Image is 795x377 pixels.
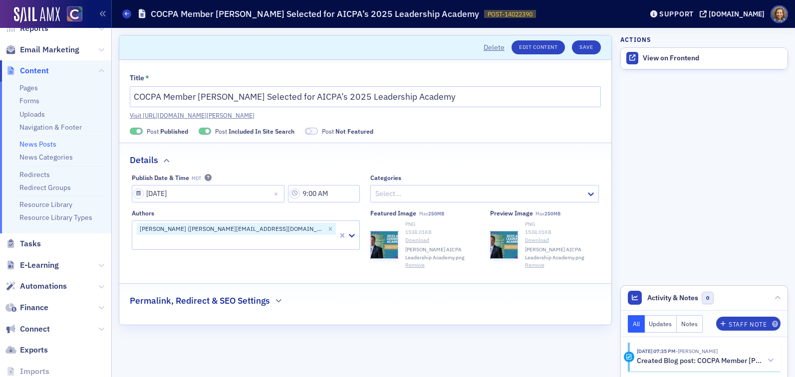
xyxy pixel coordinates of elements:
span: Connect [20,324,50,335]
span: Post [147,127,188,136]
a: Pages [19,83,38,92]
h5: Created Blog post: COCPA Member [PERSON_NAME] Selected for AICPA’s 2025 Leadership Academy [637,357,764,366]
span: [PERSON_NAME] AICPA Leadership Academy.png [525,246,599,262]
h2: Details [130,154,158,167]
span: Profile [771,5,788,23]
a: News Categories [19,153,73,162]
span: Email Marketing [20,44,79,55]
div: 1538.01 KB [405,228,479,236]
span: Published [160,127,188,135]
a: Redirects [19,170,50,179]
a: Visit [URL][DOMAIN_NAME][PERSON_NAME] [130,111,601,120]
div: Support [659,9,694,18]
button: All [628,315,645,333]
button: Created Blog post: COCPA Member [PERSON_NAME] Selected for AICPA’s 2025 Leadership Academy [637,356,774,366]
span: Automations [20,281,67,292]
div: Authors [132,209,154,217]
a: View Homepage [60,6,82,23]
input: MM/DD/YYYY [132,185,284,202]
a: Redirect Groups [19,183,71,192]
div: PNG [405,220,479,228]
button: Updates [645,315,677,333]
span: Tasks [20,238,41,249]
a: Email Marketing [5,44,79,55]
span: Max [535,210,560,217]
span: Reports [20,23,48,34]
span: MDT [192,176,201,182]
div: Title [130,74,144,83]
span: Activity & Notes [647,293,698,303]
span: 250MB [544,210,560,217]
a: News Posts [19,140,56,149]
span: Max [419,210,444,217]
a: Download [405,236,479,244]
div: Categories [370,174,401,182]
button: [DOMAIN_NAME] [700,10,768,17]
span: Content [20,65,49,76]
button: Save [572,40,600,54]
h2: Permalink, Redirect & SEO Settings [130,294,270,307]
a: Imports [5,366,49,377]
a: Tasks [5,238,41,249]
button: Remove [405,261,425,269]
div: 1538.01 KB [525,228,599,236]
span: Included In Site Search [199,128,212,135]
a: E-Learning [5,260,59,271]
span: Included In Site Search [229,127,294,135]
div: Remove Lauren Standiford (lauren@blueoceanideas.com) [325,223,336,235]
a: Automations [5,281,67,292]
h4: Actions [620,35,651,44]
a: Resource Library [19,200,72,209]
a: Download [525,236,599,244]
span: Not Featured [305,128,318,135]
div: [PERSON_NAME] ([PERSON_NAME][EMAIL_ADDRESS][DOMAIN_NAME]) [137,223,325,235]
img: SailAMX [14,7,60,23]
a: Exports [5,345,48,356]
input: 00:00 AM [288,185,360,202]
a: Connect [5,324,50,335]
abbr: This field is required [145,74,149,83]
span: Published [130,128,143,135]
button: Close [271,185,284,202]
span: Post [322,127,373,136]
div: Publish Date & Time [132,174,189,182]
button: Remove [525,261,544,269]
span: POST-14022390 [488,10,532,18]
div: Staff Note [729,322,767,327]
a: Uploads [19,110,45,119]
a: Navigation & Footer [19,123,82,132]
div: PNG [525,220,599,228]
time: 9/10/2025 07:35 PM [637,348,676,355]
a: View on Frontend [621,48,788,69]
div: Featured Image [370,209,416,217]
span: [PERSON_NAME] AICPA Leadership Academy.png [405,246,479,262]
div: [DOMAIN_NAME] [709,9,765,18]
a: Content [5,65,49,76]
button: Notes [677,315,703,333]
span: 250MB [428,210,444,217]
div: View on Frontend [643,54,783,63]
span: Post [215,127,294,136]
span: 0 [702,292,714,304]
img: SailAMX [67,6,82,22]
a: Reports [5,23,48,34]
span: E-Learning [20,260,59,271]
span: Not Featured [335,127,373,135]
div: Preview image [490,209,533,217]
a: Resource Library Types [19,213,92,222]
a: Forms [19,96,39,105]
span: Lauren Standiford [676,348,718,355]
button: Delete [484,42,505,53]
div: Activity [624,352,634,362]
span: Finance [20,302,48,313]
a: Edit Content [512,40,565,54]
h1: COCPA Member [PERSON_NAME] Selected for AICPA’s 2025 Leadership Academy [151,8,479,20]
a: Finance [5,302,48,313]
span: Exports [20,345,48,356]
button: Staff Note [716,317,781,331]
span: Imports [20,366,49,377]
